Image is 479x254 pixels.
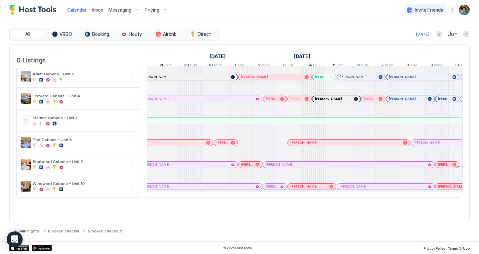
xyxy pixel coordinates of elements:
[33,71,124,76] span: Adrift Cabana - Unit 6
[364,97,376,101] span: [PERSON_NAME]
[235,62,236,69] span: 1
[290,184,317,189] span: [PERSON_NAME]
[423,244,445,251] a: Privacy Policy
[7,231,23,247] div: Open Intercom Messenger
[287,62,294,69] span: Thu
[33,137,124,142] span: Port Cabana - Unit 3
[92,7,103,13] span: Inbox
[337,62,343,69] span: Sat
[434,62,443,69] span: Wed
[159,62,165,69] span: 28
[108,7,131,13] span: Messaging
[233,61,246,71] a: July 1, 2025
[143,75,170,79] span: [PERSON_NAME]
[206,61,224,71] a: June 30, 2025
[453,61,469,71] a: July 10, 2025
[127,182,135,190] div: menu
[127,160,135,168] button: More options
[21,181,31,192] div: listing image
[127,138,135,146] button: More options
[127,95,135,103] button: More options
[237,62,244,69] span: Tue
[9,5,59,15] a: Host Tools Logo
[281,61,296,71] a: July 3, 2025
[241,75,268,79] span: [PERSON_NAME]
[21,159,31,170] div: listing image
[410,62,417,69] span: Tue
[463,31,470,38] button: Next month
[21,93,31,104] div: listing image
[80,30,113,39] button: Booking
[127,73,135,81] button: More options
[21,137,31,148] div: listing image
[438,184,465,189] span: [PERSON_NAME]
[258,62,261,69] span: 2
[33,115,124,120] span: Mariner Cabana - Unit 1
[9,28,219,41] div: tab-group
[92,31,109,37] span: Booking
[429,61,444,71] a: July 9, 2025
[25,31,30,37] span: All
[127,117,135,125] button: More options
[208,62,213,69] span: 30
[158,61,174,71] a: June 28, 2025
[290,140,317,145] span: [PERSON_NAME]
[416,31,429,37] div: [DATE]
[455,62,459,69] span: 10
[357,62,360,69] span: 6
[389,75,416,79] span: [PERSON_NAME]
[406,62,409,69] span: 8
[405,61,419,71] a: July 8, 2025
[430,62,433,69] span: 9
[389,97,416,101] span: [PERSON_NAME]
[190,62,197,69] span: Sun
[438,97,450,101] span: [PERSON_NAME]
[448,246,470,250] span: Terms Of Use
[307,61,319,71] a: July 4, 2025
[423,246,445,250] span: Privacy Policy
[448,244,470,251] a: Terms Of Use
[198,31,211,37] span: Direct
[241,162,253,167] span: [PERSON_NAME]
[448,31,458,38] span: Jun
[331,61,345,71] a: July 5, 2025
[127,182,135,190] button: More options
[315,97,342,101] span: [PERSON_NAME]
[459,5,470,15] div: User profile
[333,62,336,69] span: 5
[340,75,367,79] span: [PERSON_NAME]
[149,30,183,39] button: Airbnb
[33,93,124,98] span: Leeward Cabana - Unit 4
[60,31,72,37] span: VRBO
[67,7,86,13] span: Calendar
[385,62,394,69] span: Mon
[9,245,29,251] a: App Store
[127,138,135,146] div: menu
[266,162,293,167] span: [PERSON_NAME]
[182,61,199,71] a: June 29, 2025
[143,184,170,189] span: [PERSON_NAME]
[129,31,142,37] span: Houfy
[309,62,312,69] span: 4
[436,31,442,38] button: Previous month
[266,97,277,101] span: [PERSON_NAME]
[266,184,277,189] span: [PERSON_NAME]
[438,162,450,167] span: [PERSON_NAME]
[415,30,430,38] button: [DATE]
[32,245,52,251] a: Google Play Store
[143,97,170,101] span: [PERSON_NAME]
[283,62,286,69] span: 3
[48,228,79,233] span: Blocked checkin
[21,71,31,82] div: listing image
[340,184,367,189] span: [PERSON_NAME]
[262,62,270,69] span: Wed
[19,228,39,233] span: Min nights
[290,97,302,101] span: [PERSON_NAME]
[67,6,86,13] a: Calendar
[115,30,148,39] button: Houfy
[33,181,124,186] span: Windward Cabana - Unit 10
[184,62,189,69] span: 29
